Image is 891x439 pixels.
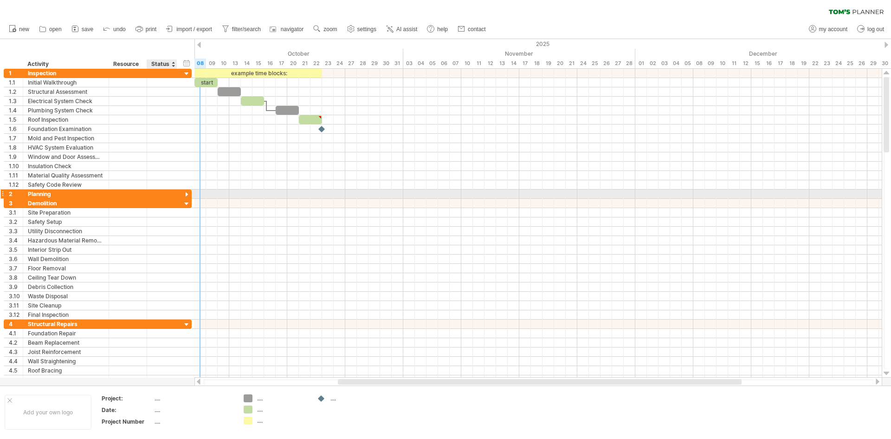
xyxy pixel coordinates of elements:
[133,23,159,35] a: print
[635,59,647,68] div: Monday, 1 December 2025
[357,26,376,33] span: settings
[82,26,93,33] span: save
[28,301,104,310] div: Site Cleanup
[206,59,218,68] div: Thursday, 9 October 2025
[519,59,531,68] div: Monday, 17 November 2025
[28,134,104,143] div: Mold and Pest Inspection
[28,97,104,105] div: Electrical System Check
[9,338,23,347] div: 4.2
[740,59,751,68] div: Friday, 12 December 2025
[542,59,554,68] div: Wednesday, 19 November 2025
[194,69,322,78] div: example time blocks:
[113,59,142,69] div: Resource
[9,310,23,319] div: 3.12
[425,23,451,35] a: help
[69,23,96,35] a: save
[268,23,306,35] a: navigator
[28,190,104,198] div: Planning
[28,162,104,170] div: Insulation Check
[28,357,104,366] div: Wall Straightening
[9,255,23,263] div: 3.6
[403,49,635,59] div: November 2025
[833,59,844,68] div: Wednesday, 24 December 2025
[415,59,426,68] div: Tuesday, 4 November 2025
[9,301,23,310] div: 3.11
[264,59,276,68] div: Thursday, 16 October 2025
[252,59,264,68] div: Wednesday, 15 October 2025
[28,310,104,319] div: Final Inspection
[155,394,232,402] div: ....
[786,59,798,68] div: Thursday, 18 December 2025
[9,134,23,143] div: 1.7
[9,143,23,152] div: 1.8
[468,26,486,33] span: contact
[531,59,542,68] div: Tuesday, 18 November 2025
[867,26,884,33] span: log out
[194,78,218,87] div: start
[28,106,104,115] div: Plumbing System Check
[28,208,104,217] div: Site Preparation
[867,59,879,68] div: Monday, 29 December 2025
[9,375,23,384] div: 4.6
[566,59,577,68] div: Friday, 21 November 2025
[705,59,717,68] div: Tuesday, 9 December 2025
[473,59,484,68] div: Tuesday, 11 November 2025
[102,394,153,402] div: Project:
[682,59,693,68] div: Friday, 5 December 2025
[392,59,403,68] div: Friday, 31 October 2025
[28,292,104,301] div: Waste Disposal
[229,59,241,68] div: Monday, 13 October 2025
[28,180,104,189] div: Safety Code Review
[323,26,337,33] span: zoom
[9,320,23,328] div: 4
[155,418,232,426] div: ....
[6,23,32,35] a: new
[821,59,833,68] div: Tuesday, 23 December 2025
[9,162,23,170] div: 1.10
[136,49,403,59] div: October 2025
[322,59,334,68] div: Thursday, 23 October 2025
[28,320,104,328] div: Structural Repairs
[9,69,23,78] div: 1
[287,59,299,68] div: Monday, 20 October 2025
[102,418,153,426] div: Project Number
[396,26,417,33] span: AI assist
[9,273,23,282] div: 3.8
[27,59,103,69] div: Activity
[589,59,600,68] div: Tuesday, 25 November 2025
[28,236,104,245] div: Hazardous Material Removal
[28,329,104,338] div: Foundation Repair
[9,236,23,245] div: 3.4
[612,59,624,68] div: Thursday, 27 November 2025
[9,180,23,189] div: 1.12
[194,59,206,68] div: Wednesday, 8 October 2025
[484,59,496,68] div: Wednesday, 12 November 2025
[310,59,322,68] div: Wednesday, 22 October 2025
[257,406,308,413] div: ....
[659,59,670,68] div: Wednesday, 3 December 2025
[28,78,104,87] div: Initial Walkthrough
[28,227,104,236] div: Utility Disconnection
[345,59,357,68] div: Monday, 27 October 2025
[9,347,23,356] div: 4.3
[693,59,705,68] div: Monday, 8 December 2025
[775,59,786,68] div: Wednesday, 17 December 2025
[9,124,23,133] div: 1.6
[9,78,23,87] div: 1.1
[9,208,23,217] div: 3.1
[9,199,23,208] div: 3
[311,23,340,35] a: zoom
[155,406,232,414] div: ....
[554,59,566,68] div: Thursday, 20 November 2025
[19,26,29,33] span: new
[102,406,153,414] div: Date:
[9,292,23,301] div: 3.10
[334,59,345,68] div: Friday, 24 October 2025
[257,417,308,425] div: ....
[751,59,763,68] div: Monday, 15 December 2025
[844,59,856,68] div: Thursday, 25 December 2025
[368,59,380,68] div: Wednesday, 29 October 2025
[9,152,23,161] div: 1.9
[426,59,438,68] div: Wednesday, 5 November 2025
[101,23,129,35] a: undo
